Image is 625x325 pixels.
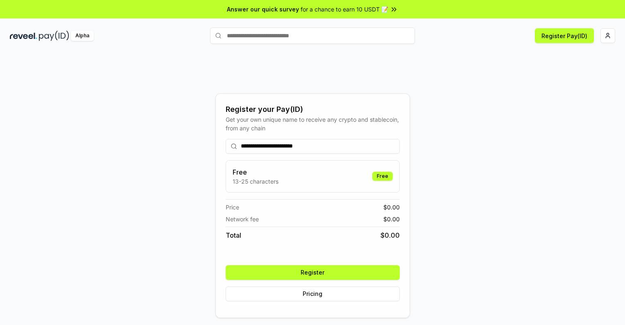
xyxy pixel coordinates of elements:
[226,230,241,240] span: Total
[10,31,37,41] img: reveel_dark
[226,286,400,301] button: Pricing
[39,31,69,41] img: pay_id
[226,115,400,132] div: Get your own unique name to receive any crypto and stablecoin, from any chain
[233,167,279,177] h3: Free
[227,5,299,14] span: Answer our quick survey
[226,104,400,115] div: Register your Pay(ID)
[383,203,400,211] span: $ 0.00
[233,177,279,186] p: 13-25 characters
[535,28,594,43] button: Register Pay(ID)
[383,215,400,223] span: $ 0.00
[226,203,239,211] span: Price
[372,172,393,181] div: Free
[226,265,400,280] button: Register
[226,215,259,223] span: Network fee
[380,230,400,240] span: $ 0.00
[71,31,94,41] div: Alpha
[301,5,388,14] span: for a chance to earn 10 USDT 📝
